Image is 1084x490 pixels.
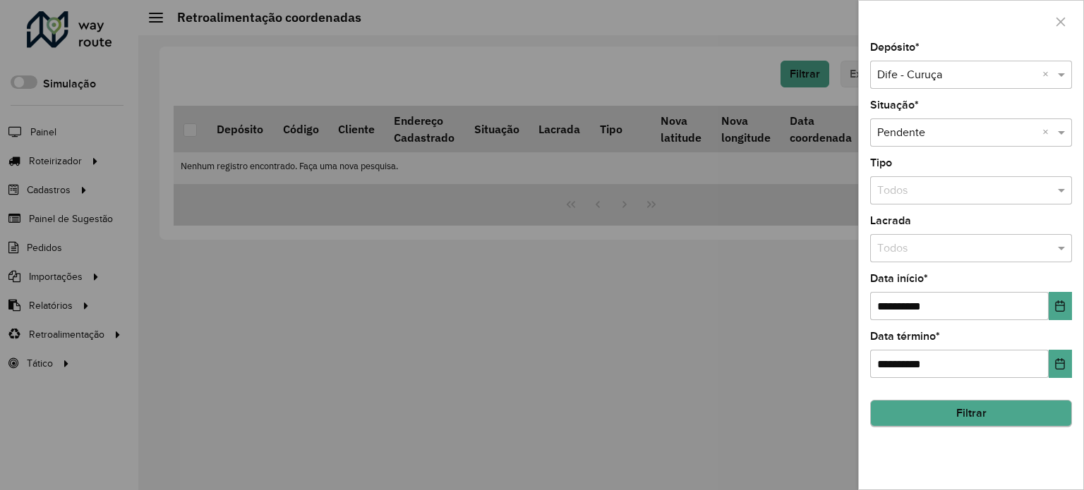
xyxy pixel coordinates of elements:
[1042,124,1054,141] span: Clear all
[870,212,911,229] label: Lacrada
[1042,66,1054,83] span: Clear all
[1049,350,1072,378] button: Choose Date
[870,97,919,114] label: Situação
[870,39,920,56] label: Depósito
[870,154,892,171] label: Tipo
[870,328,940,345] label: Data término
[1049,292,1072,320] button: Choose Date
[870,270,928,287] label: Data início
[870,400,1072,427] button: Filtrar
